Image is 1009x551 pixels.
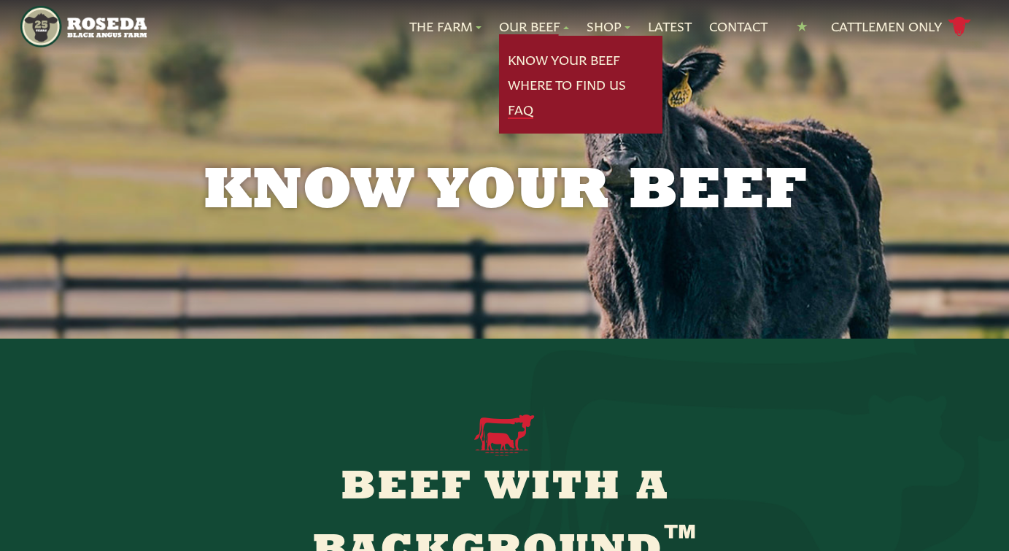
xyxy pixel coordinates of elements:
a: Where To Find Us [508,75,626,94]
a: Latest [648,17,692,36]
a: Know Your Beef [508,50,620,69]
a: Shop [587,17,630,36]
a: The Farm [409,17,482,36]
a: Contact [709,17,768,36]
h1: Know Your Beef [131,163,878,222]
a: Cattlemen Only [831,14,971,39]
a: FAQ [508,100,533,119]
img: https://roseda.com/wp-content/uploads/2021/05/roseda-25-header.png [20,6,147,47]
a: Our Beef [499,17,569,36]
